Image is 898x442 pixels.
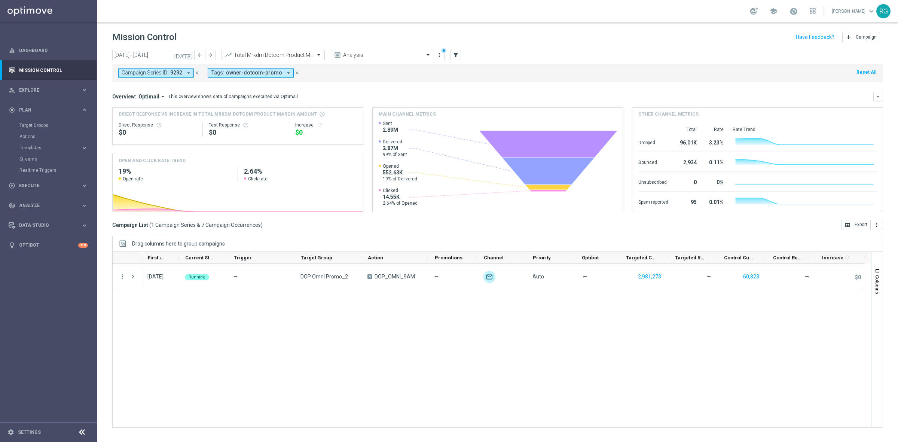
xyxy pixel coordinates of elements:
span: Columns [874,275,880,294]
span: Targeted Response Rate [675,255,705,260]
button: arrow_forward [205,50,216,60]
div: $0 [119,128,196,137]
button: Templates keyboard_arrow_right [19,145,88,151]
i: trending_up [224,51,232,59]
i: track_changes [9,202,15,209]
div: Dropped [638,136,668,148]
span: Promotions [435,255,462,260]
span: Running [189,275,205,280]
span: Action [368,255,383,260]
span: Targeted Customers [626,255,656,260]
span: Opened [383,163,417,169]
button: close [294,69,300,77]
div: This overview shows data of campaigns executed via Optimail [168,93,298,100]
span: Calculate column [843,253,850,262]
div: Data Studio [9,222,81,229]
span: keyboard_arrow_down [867,7,876,15]
span: Campaign Series ID: [122,70,168,76]
div: Dashboard [9,40,88,60]
span: Optibot [582,255,599,260]
i: play_circle_outline [9,182,15,189]
span: Direct Response VS Increase In Total Mrkdm Dotcom Product Margin Amount [119,111,317,118]
i: arrow_drop_down [185,70,192,76]
a: Dashboard [19,40,88,60]
span: 1 Campaign Series & 7 Campaign Occurrences [151,222,261,228]
ng-select: Total Mrkdm Dotcom Product Margin Amount [222,50,325,60]
span: Current Status [185,255,214,260]
span: — [583,273,587,280]
span: Templates [20,146,73,150]
i: keyboard_arrow_right [81,106,88,113]
div: There are unsaved changes [441,48,446,53]
div: Templates [20,146,81,150]
input: Have Feedback? [796,34,834,40]
span: Tags: [211,70,224,76]
div: gps_fixed Plan keyboard_arrow_right [8,107,88,113]
div: track_changes Analyze keyboard_arrow_right [8,202,88,208]
h3: Overview: [112,93,136,100]
h2: 2.64% [244,167,357,176]
i: refresh [844,254,850,260]
span: Analyze [19,203,81,208]
button: more_vert [436,51,443,60]
div: Bounced [638,156,668,168]
i: preview [334,51,341,59]
i: more_vert [874,222,880,228]
span: Explore [19,88,81,92]
span: 19% of Delivered [383,176,417,182]
span: — [233,274,238,280]
div: +10 [78,243,88,248]
div: 0.11% [706,156,724,168]
div: Spam reported [638,195,668,207]
a: [PERSON_NAME]keyboard_arrow_down [831,6,876,17]
i: person_search [9,87,15,94]
h4: OPEN AND CLICK RATE TREND [119,157,186,164]
input: Select date range [112,50,195,60]
i: arrow_drop_down [159,93,166,100]
span: DOP Omni Promo_2 [300,273,348,280]
div: Mission Control [8,67,88,73]
div: Realtime Triggers [19,165,97,176]
i: lightbulb [9,242,15,249]
div: 96.01K [677,136,697,148]
h3: Campaign List [112,222,263,228]
span: — [434,273,439,280]
span: Execute [19,183,81,188]
a: Actions [19,134,78,140]
span: Control Response Rate [773,255,803,260]
button: add Campaign [842,32,880,42]
div: Row Groups [132,241,225,247]
button: more_vert [119,273,126,280]
div: Explore [9,87,81,94]
button: equalizer Dashboard [8,48,88,54]
div: $0 [295,128,357,137]
i: arrow_forward [208,52,213,58]
span: 99% of Sent [383,152,407,158]
p: $0 [855,274,861,281]
span: ( [149,222,151,228]
div: Templates [19,142,97,153]
span: Control Customers [724,255,754,260]
button: Reset All [856,68,877,76]
span: 9292 [170,70,182,76]
colored-tag: Running [185,273,209,280]
span: 2.89M [383,126,398,133]
button: Campaign Series ID: 9292 arrow_drop_down [118,68,194,78]
img: Optimail [483,271,495,283]
span: — [707,274,711,280]
ng-select: Analysis [331,50,434,60]
span: Data Studio [19,223,81,228]
div: 3.23% [706,136,724,148]
button: close [194,69,201,77]
span: A [367,274,372,279]
i: gps_fixed [9,107,15,113]
span: First in Range [148,255,166,260]
i: refresh [317,122,323,128]
div: Actions [19,131,97,142]
div: Direct Response [119,122,196,128]
div: Plan [9,107,81,113]
i: keyboard_arrow_right [81,222,88,229]
div: Mission Control [9,60,88,80]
